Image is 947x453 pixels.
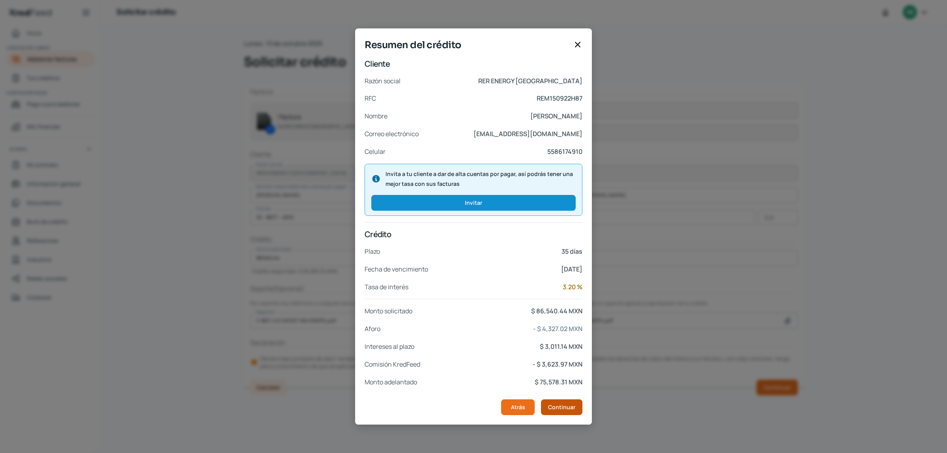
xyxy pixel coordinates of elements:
[541,399,582,415] button: Continuar
[473,128,582,140] p: [EMAIL_ADDRESS][DOMAIN_NAME]
[365,38,570,52] span: Resumen del crédito
[365,323,380,335] p: Aforo
[511,404,525,410] span: Atrás
[530,110,582,122] p: [PERSON_NAME]
[535,376,582,388] p: $ 75,578.31 MXN
[365,229,582,240] p: Crédito
[386,169,576,189] span: Invita a tu cliente a dar de alta cuentas por pagar, así podrás tener una mejor tasa con sus fact...
[533,323,582,335] p: - $ 4,327.02 MXN
[501,399,535,415] button: Atrás
[561,246,582,257] p: 35 días
[371,195,576,211] button: Invitar
[365,341,414,352] p: Intereses al plazo
[561,264,582,275] p: [DATE]
[365,246,380,257] p: Plazo
[365,264,428,275] p: Fecha de vencimiento
[465,200,482,206] span: Invitar
[365,305,412,317] p: Monto solicitado
[365,58,582,69] p: Cliente
[540,341,582,352] p: $ 3,011.14 MXN
[365,110,387,122] p: Nombre
[478,75,582,87] p: RER ENERGY [GEOGRAPHIC_DATA]
[365,359,420,370] p: Comisión KredFeed
[365,146,386,157] p: Celular
[531,305,582,317] p: $ 86,540.44 MXN
[547,146,582,157] p: 5586174910
[537,93,582,104] p: REM150922H87
[365,75,401,87] p: Razón social
[533,359,582,370] p: - $ 3,623.97 MXN
[365,376,417,388] p: Monto adelantado
[548,404,575,410] span: Continuar
[365,281,408,293] p: Tasa de interés
[365,128,419,140] p: Correo electrónico
[563,281,582,293] p: 3.20 %
[365,93,376,104] p: RFC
